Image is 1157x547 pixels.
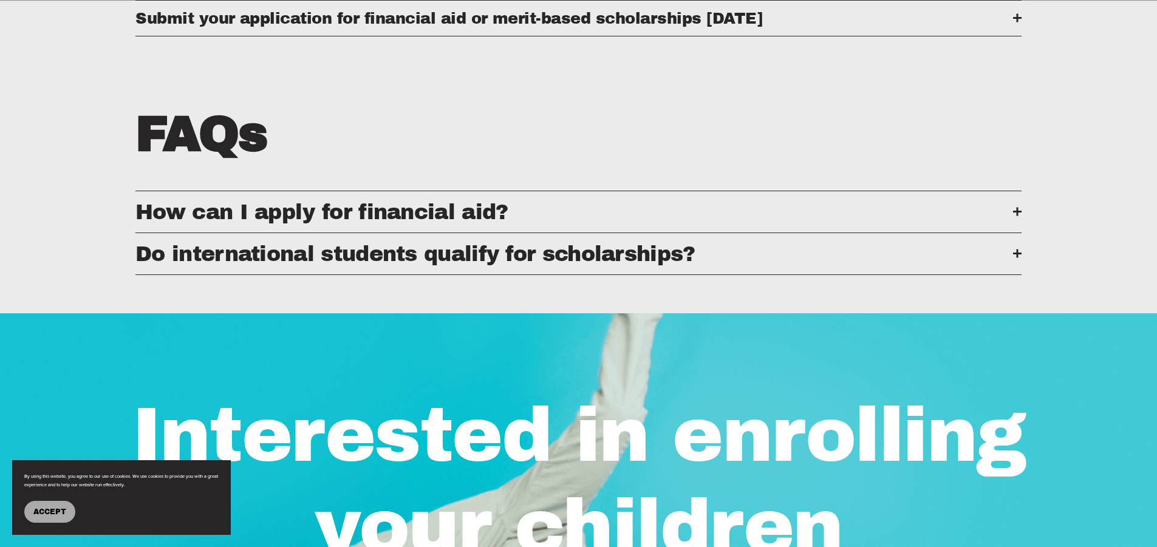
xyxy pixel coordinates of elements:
span: Accept [33,508,66,516]
span: How can I apply for financial aid? [135,200,1013,223]
span: Do international students qualify for scholarships? [135,242,1013,265]
section: Cookie banner [12,460,231,535]
p: By using this website, you agree to our use of cookies. We use cookies to provide you with a grea... [24,472,219,489]
button: Submit your application for financial aid or merit-based scholarships [DATE] [135,1,1022,36]
button: Accept [24,501,75,523]
button: How can I apply for financial aid? [135,191,1022,233]
button: Do international students qualify for scholarships? [135,233,1022,274]
strong: FAQs [135,107,267,161]
span: Submit your application for financial aid or merit-based scholarships [DATE] [135,10,1013,27]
